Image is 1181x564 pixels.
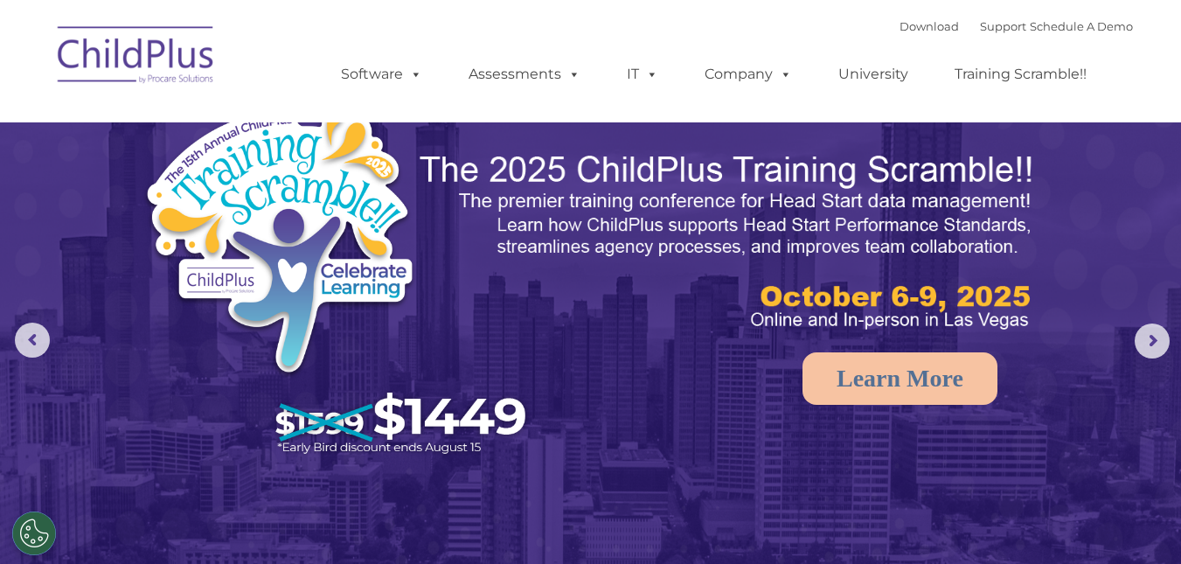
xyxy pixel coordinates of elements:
[821,57,926,92] a: University
[243,115,296,129] span: Last name
[937,57,1104,92] a: Training Scramble!!
[243,187,317,200] span: Phone number
[49,14,224,101] img: ChildPlus by Procare Solutions
[12,512,56,555] button: Cookies Settings
[802,352,997,405] a: Learn More
[323,57,440,92] a: Software
[609,57,676,92] a: IT
[900,19,959,33] a: Download
[687,57,809,92] a: Company
[900,19,1133,33] font: |
[1030,19,1133,33] a: Schedule A Demo
[451,57,598,92] a: Assessments
[1094,480,1181,564] iframe: Chat Widget
[980,19,1026,33] a: Support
